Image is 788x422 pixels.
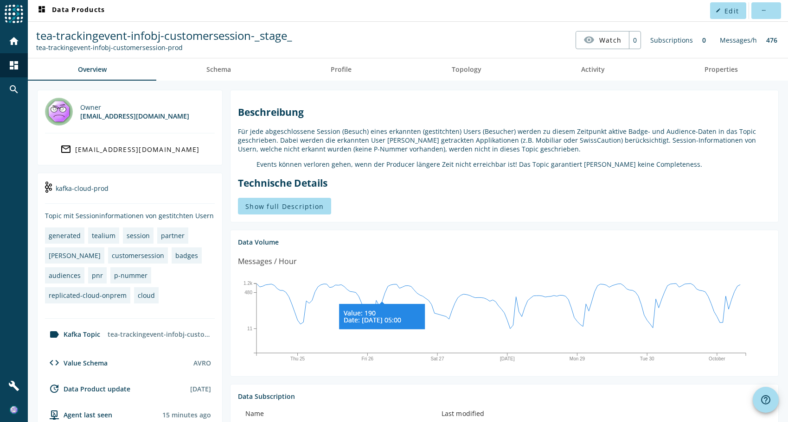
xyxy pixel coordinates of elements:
[331,66,352,73] span: Profile
[238,106,771,119] h2: Beschreibung
[45,383,130,394] div: Data Product update
[32,2,109,19] button: Data Products
[244,290,252,295] text: 480
[8,60,19,71] mat-icon: dashboard
[431,356,444,361] text: Sat 27
[705,66,738,73] span: Properties
[570,356,585,361] text: Mon 29
[238,256,297,267] div: Messages / Hour
[45,329,100,340] div: Kafka Topic
[629,31,641,49] div: 0
[245,202,324,211] span: Show full Description
[344,315,401,324] tspan: Date: [DATE] 05:00
[49,329,60,340] mat-icon: label
[161,231,185,240] div: partner
[362,356,374,361] text: Fri 26
[238,392,771,401] div: Data Subscription
[290,356,305,361] text: Thu 25
[344,309,376,317] tspan: Value: 190
[45,181,215,204] div: kafka-cloud-prod
[715,31,762,49] div: Messages/h
[238,198,331,214] button: Show full Description
[193,359,211,367] div: AVRO
[8,380,19,391] mat-icon: build
[45,98,73,126] img: elgygytgyn@mobi.ch
[698,31,711,49] div: 0
[36,43,292,52] div: Kafka Topic: tea-trackingevent-infobj-customersession-prod
[162,410,211,419] div: Agents typically reports every 15min to 1h
[761,8,766,13] mat-icon: more_horiz
[49,231,81,240] div: generated
[45,141,215,157] a: [EMAIL_ADDRESS][DOMAIN_NAME]
[8,84,19,95] mat-icon: search
[60,144,71,155] mat-icon: mail_outline
[104,326,215,342] div: tea-trackingevent-infobj-customersession-prod
[45,357,108,368] div: Value Schema
[583,34,595,45] mat-icon: visibility
[452,66,481,73] span: Topology
[640,356,654,361] text: Tue 30
[175,251,198,260] div: badges
[500,356,515,361] text: [DATE]
[238,127,771,153] p: Für jede abgeschlossene Session (Besuch) eines erkannten (gestitchten) Users (Besucher) werden zu...
[92,231,115,240] div: tealium
[45,211,215,220] div: Topic mit Sessioninformationen von gestitchten Usern
[710,2,746,19] button: Edit
[724,6,739,15] span: Edit
[114,271,147,280] div: p-nummer
[243,281,253,286] text: 1.2k
[49,251,101,260] div: [PERSON_NAME]
[581,66,605,73] span: Activity
[49,383,60,394] mat-icon: update
[92,271,103,280] div: pnr
[36,5,105,16] span: Data Products
[49,271,81,280] div: audiences
[49,357,60,368] mat-icon: code
[709,356,725,361] text: October
[716,8,721,13] mat-icon: edit
[762,31,782,49] div: 476
[45,409,112,420] div: agent-env-cloud-prod
[238,238,771,246] div: Data Volume
[80,112,189,120] div: [EMAIL_ADDRESS][DOMAIN_NAME]
[80,103,189,112] div: Owner
[190,384,211,393] div: [DATE]
[75,145,200,154] div: [EMAIL_ADDRESS][DOMAIN_NAME]
[127,231,150,240] div: session
[49,291,127,300] div: replicated-cloud-onprem
[45,182,52,193] img: kafka-cloud-prod
[206,66,231,73] span: Schema
[78,66,107,73] span: Overview
[646,31,698,49] div: Subscriptions
[138,291,155,300] div: cloud
[36,28,292,43] span: tea-trackingevent-infobj-customersession-_stage_
[8,36,19,47] mat-icon: home
[5,5,23,23] img: spoud-logo.svg
[247,326,253,331] text: 11
[36,5,47,16] mat-icon: dashboard
[112,251,164,260] div: customersession
[599,32,621,48] span: Watch
[238,176,771,189] h2: Technische Details
[576,31,629,48] button: Watch
[256,160,752,169] p: Events können verloren gehen, wenn der Producer längere Zeit nicht erreichbar ist! Das Topic gara...
[760,394,771,405] mat-icon: help_outline
[9,405,19,415] img: 86f881849138d3b1d94c796c1116b66a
